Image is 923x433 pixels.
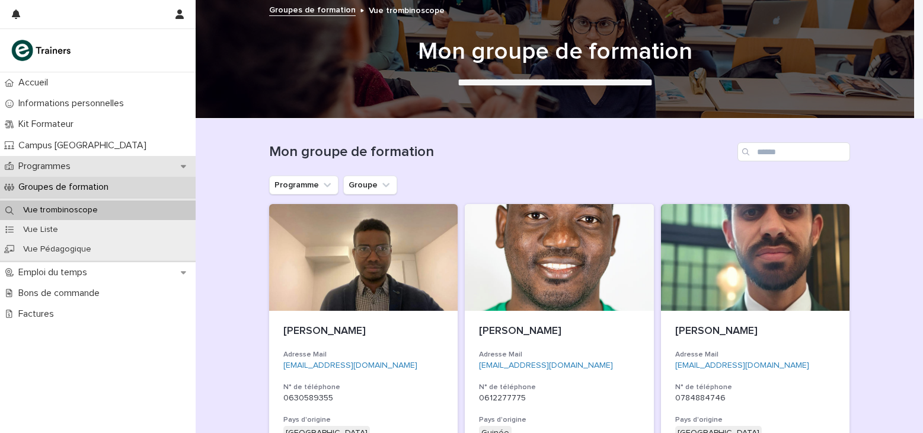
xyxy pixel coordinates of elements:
img: K0CqGN7SDeD6s4JG8KQk [9,39,75,62]
h3: Pays d'origine [479,415,640,425]
p: Kit Formateur [14,119,83,130]
p: 0612277775 [479,393,640,403]
h3: Adresse Mail [283,350,444,359]
h3: Adresse Mail [675,350,836,359]
h3: N° de téléphone [283,383,444,392]
p: 0784884746 [675,393,836,403]
p: Informations personnelles [14,98,133,109]
h1: Mon groupe de formation [269,144,733,161]
p: Factures [14,308,63,320]
p: Emploi du temps [14,267,97,278]
button: Programme [269,176,338,195]
p: [PERSON_NAME] [479,325,640,338]
h3: Pays d'origine [675,415,836,425]
p: Programmes [14,161,80,172]
p: Bons de commande [14,288,109,299]
p: Campus [GEOGRAPHIC_DATA] [14,140,156,151]
input: Search [737,142,850,161]
a: [EMAIL_ADDRESS][DOMAIN_NAME] [283,361,417,370]
a: [EMAIL_ADDRESS][DOMAIN_NAME] [479,361,613,370]
a: Groupes de formation [269,2,356,16]
p: Accueil [14,77,58,88]
h1: Mon groupe de formation [264,37,845,66]
h3: Adresse Mail [479,350,640,359]
a: [EMAIL_ADDRESS][DOMAIN_NAME] [675,361,809,370]
p: [PERSON_NAME] [675,325,836,338]
h3: N° de téléphone [675,383,836,392]
p: 0630589355 [283,393,444,403]
p: Groupes de formation [14,182,118,193]
p: [PERSON_NAME] [283,325,444,338]
h3: N° de téléphone [479,383,640,392]
p: Vue trombinoscope [14,205,107,215]
p: Vue trombinoscope [369,3,445,16]
p: Vue Pédagogique [14,244,101,254]
p: Vue Liste [14,225,68,235]
h3: Pays d'origine [283,415,444,425]
button: Groupe [343,176,397,195]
